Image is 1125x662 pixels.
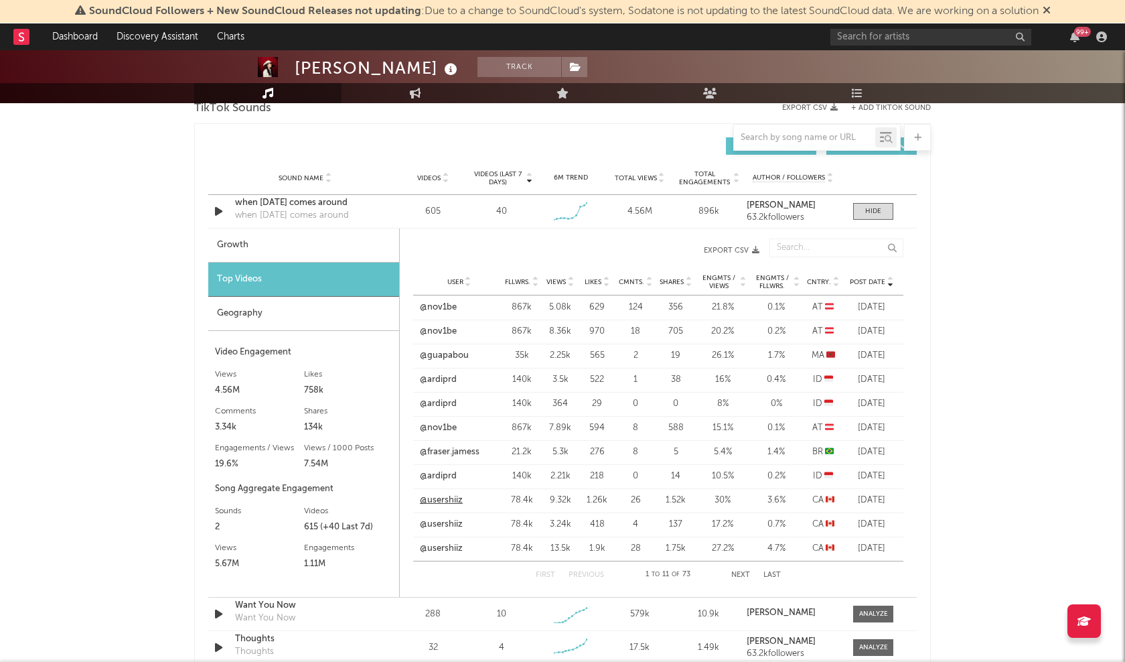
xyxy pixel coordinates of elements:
div: 4 [619,518,652,531]
div: 8 [619,421,652,435]
a: Charts [208,23,254,50]
div: 28 [619,542,652,555]
div: ID [806,373,840,387]
div: 629 [582,301,612,314]
div: 2 [215,519,304,535]
span: of [672,572,680,578]
div: 970 [582,325,612,338]
div: 0 [659,397,692,411]
div: 867k [505,325,538,338]
div: 0 [619,470,652,483]
div: 20.2 % [699,325,746,338]
div: 4.7 % [753,542,800,555]
div: Videos [304,503,393,519]
div: when [DATE] comes around [235,209,349,222]
div: Geography [208,297,399,331]
div: 13.5k [545,542,575,555]
span: 🇲🇦 [826,351,835,360]
span: 🇦🇹 [825,423,834,432]
div: 615 (+40 Last 7d) [304,519,393,535]
div: 32 [402,641,464,655]
div: 522 [582,373,612,387]
a: Want You Now [235,599,375,612]
div: 8 % [699,397,746,411]
input: Search... [769,239,903,257]
a: when [DATE] comes around [235,196,375,210]
div: 16 % [699,373,746,387]
a: @nov1be [420,421,457,435]
span: Engmts / Views [699,274,738,290]
span: 🇮🇩 [824,399,833,408]
div: 5 [659,446,692,459]
span: 🇦🇹 [825,303,834,312]
div: 4.56M [215,383,304,399]
span: 🇦🇹 [825,327,834,336]
a: @nov1be [420,325,457,338]
button: Last [763,572,781,579]
div: 594 [582,421,612,435]
div: 0.4 % [753,373,800,387]
button: Export CSV [427,247,759,255]
strong: [PERSON_NAME] [747,608,816,617]
div: [DATE] [846,494,897,507]
div: 8 [619,446,652,459]
a: [PERSON_NAME] [747,637,840,647]
a: [PERSON_NAME] [747,608,840,618]
div: 99 + [1074,27,1091,37]
div: 356 [659,301,692,314]
div: 63.2k followers [747,649,840,659]
div: 134k [304,419,393,436]
div: 7.54M [304,456,393,472]
div: [PERSON_NAME] [295,57,461,79]
div: CA [806,518,840,531]
div: 3.34k [215,419,304,436]
div: 0.2 % [753,325,800,338]
div: 0.7 % [753,518,800,531]
span: Cmnts. [619,278,644,286]
div: [DATE] [846,397,897,411]
span: SoundCloud Followers + New SoundCloud Releases not updating [89,6,421,17]
div: 1.9k [582,542,612,555]
div: 1.4 % [753,446,800,459]
span: 🇨🇦 [826,520,834,529]
div: [DATE] [846,542,897,555]
div: 40 [496,205,507,218]
div: 1 [619,373,652,387]
div: 579k [609,608,671,621]
div: 78.4k [505,494,538,507]
button: Previous [569,572,604,579]
div: 896k [678,205,740,218]
span: Shares [660,278,684,286]
div: Sounds [215,503,304,519]
div: Views [215,540,304,556]
a: @ardiprd [420,397,457,411]
div: 3.6 % [753,494,800,507]
div: 29 [582,397,612,411]
a: @fraser.jamess [420,446,479,459]
div: 21.2k [505,446,538,459]
span: Cntry. [807,278,831,286]
div: CA [806,542,840,555]
div: Comments [215,403,304,419]
div: Want You Now [235,612,295,625]
div: 364 [545,397,575,411]
a: Thoughts [235,633,375,646]
div: 63.2k followers [747,213,840,222]
button: + Add TikTok Sound [838,105,931,112]
span: Videos [417,174,441,182]
div: 4.56M [609,205,671,218]
div: 758k [304,383,393,399]
button: Track [477,57,561,77]
span: Sound Name [279,174,323,182]
div: Thoughts [235,645,274,659]
div: 8.36k [545,325,575,338]
span: Fllwrs. [505,278,530,286]
div: 19.6% [215,456,304,472]
a: @usershiiz [420,494,463,507]
div: Views / 1000 Posts [304,440,393,456]
div: 5.3k [545,446,575,459]
div: Views [215,367,304,383]
span: Videos (last 7 days) [471,170,525,186]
